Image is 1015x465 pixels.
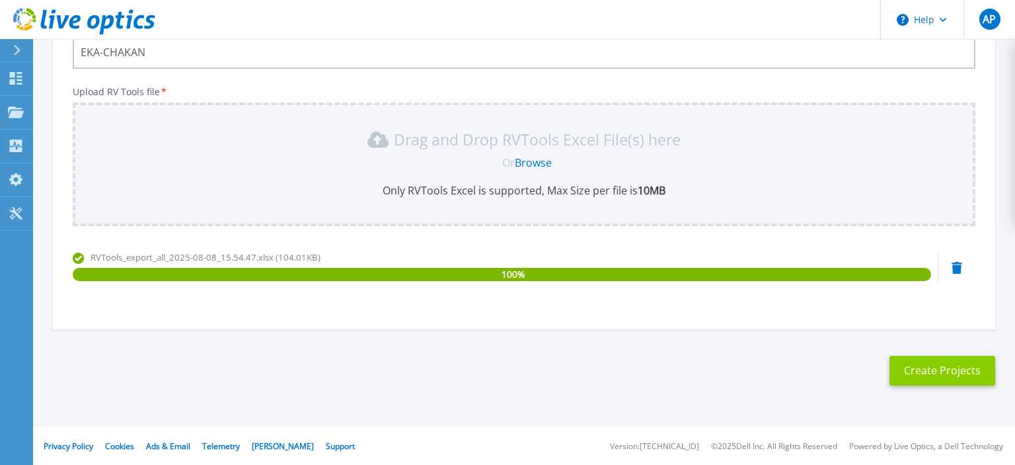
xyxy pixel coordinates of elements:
[91,251,320,263] span: RVTools_export_all_2025-08-08_15.54.47.xlsx (104.01KB)
[983,14,996,24] span: AP
[849,443,1003,451] li: Powered by Live Optics, a Dell Technology
[502,268,525,281] span: 100 %
[638,183,665,198] b: 10MB
[502,155,515,170] span: Or
[73,36,975,69] input: Enter Project Name
[326,441,355,452] a: Support
[252,441,314,452] a: [PERSON_NAME]
[394,133,681,146] p: Drag and Drop RVTools Excel File(s) here
[81,129,967,198] div: Drag and Drop RVTools Excel File(s) here OrBrowseOnly RVTools Excel is supported, Max Size per fi...
[73,87,975,97] p: Upload RV Tools file
[515,155,552,170] a: Browse
[105,441,134,452] a: Cookies
[202,441,240,452] a: Telemetry
[81,183,967,198] p: Only RVTools Excel is supported, Max Size per file is
[610,443,699,451] li: Version: [TECHNICAL_ID]
[889,356,995,386] button: Create Projects
[146,441,190,452] a: Ads & Email
[711,443,837,451] li: © 2025 Dell Inc. All Rights Reserved
[44,441,93,452] a: Privacy Policy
